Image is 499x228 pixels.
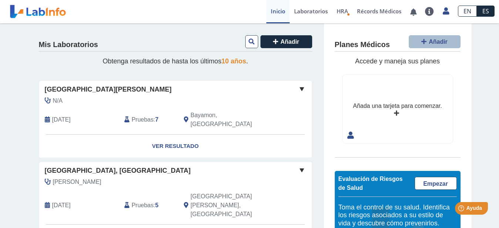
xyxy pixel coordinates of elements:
[338,204,457,228] h5: Toma el control de su salud. Identifica los riesgos asociados a su estilo de vida y descubre cómo...
[335,40,390,49] h4: Planes Médicos
[429,39,448,45] span: Añadir
[155,202,159,208] b: 5
[477,6,495,17] a: ES
[433,199,491,220] iframe: Help widget launcher
[52,201,71,210] span: 2025-02-02
[260,35,312,48] button: Añadir
[355,57,440,65] span: Accede y maneja sus planes
[338,176,403,191] span: Evaluación de Riesgos de Salud
[45,166,191,176] span: [GEOGRAPHIC_DATA], [GEOGRAPHIC_DATA]
[458,6,477,17] a: EN
[409,35,461,48] button: Añadir
[423,181,448,187] span: Empezar
[132,115,154,124] span: Pruebas
[102,57,248,65] span: Obtenga resultados de hasta los últimos .
[39,135,312,158] a: Ver Resultado
[45,85,172,95] span: [GEOGRAPHIC_DATA][PERSON_NAME]
[53,178,101,186] span: Maeng, Soobin
[191,111,272,129] span: Bayamon, PR
[119,192,178,219] div: :
[52,115,71,124] span: 2025-02-20
[39,40,98,49] h4: Mis Laboratorios
[337,7,348,15] span: HRA
[132,201,154,210] span: Pruebas
[280,39,299,45] span: Añadir
[119,111,178,129] div: :
[353,102,442,110] div: Añada una tarjeta para comenzar.
[415,177,457,190] a: Empezar
[191,192,272,219] span: San Juan, PR
[222,57,246,65] span: 10 años
[155,116,159,123] b: 7
[53,96,63,105] span: N/A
